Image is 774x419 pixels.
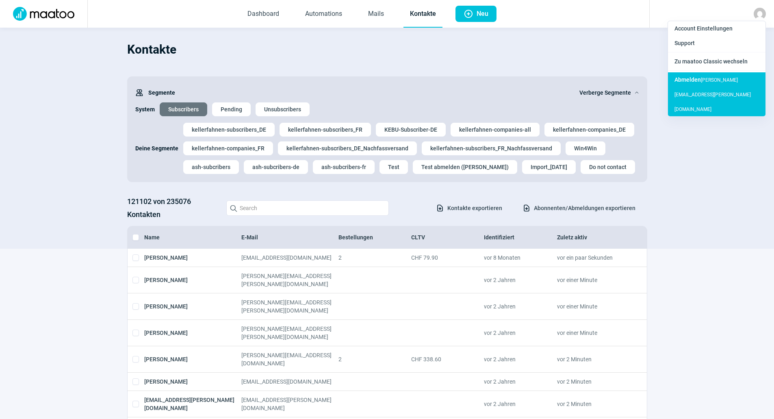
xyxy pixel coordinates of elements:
span: Verberge Segmente [579,88,631,98]
div: CLTV [411,233,484,241]
button: Test abmelden ([PERSON_NAME]) [413,160,517,174]
button: Unsubscribers [256,102,310,116]
div: [EMAIL_ADDRESS][PERSON_NAME][DOMAIN_NAME] [144,396,241,412]
span: kellerfahnen-subscribers_FR [288,123,362,136]
a: Automations [299,1,349,28]
div: [PERSON_NAME][EMAIL_ADDRESS][PERSON_NAME][DOMAIN_NAME] [241,298,338,315]
div: Identifiziert [484,233,557,241]
div: CHF 79.90 [411,254,484,262]
span: Support [674,40,695,46]
span: Account Einstellungen [674,25,733,32]
div: vor 2 Minuten [557,351,630,367]
div: vor einer Minute [557,272,630,288]
button: kellerfahnen-subscribers_DE_Nachfassversand [278,141,417,155]
span: kellerfahnen-subscribers_DE [192,123,266,136]
div: vor 2 Jahren [484,272,557,288]
div: [PERSON_NAME] [144,254,241,262]
button: ash-subcribers-de [244,160,308,174]
span: Abmelden [674,76,701,83]
div: [EMAIL_ADDRESS][DOMAIN_NAME] [241,254,338,262]
input: Search [226,200,389,216]
button: kellerfahnen-companies_FR [183,141,273,155]
div: [PERSON_NAME] [144,298,241,315]
img: Logo [8,7,79,21]
span: Abonnenten/Abmeldungen exportieren [534,202,635,215]
button: Win4Win [566,141,605,155]
div: Deine Segmente [135,123,178,174]
button: kellerfahnen-subscribers_FR [280,123,371,137]
button: Abonnenten/Abmeldungen exportieren [514,201,644,215]
div: [PERSON_NAME][EMAIL_ADDRESS][DOMAIN_NAME] [241,351,338,367]
span: Neu [477,6,488,22]
div: vor 2 Jahren [484,298,557,315]
div: vor 2 Minuten [557,378,630,386]
div: vor 8 Monaten [484,254,557,262]
button: Import_[DATE] [522,160,576,174]
img: avatar [754,8,766,20]
div: [PERSON_NAME] [144,351,241,367]
span: kellerfahnen-subscribers_DE_Nachfassversand [286,142,408,155]
button: ash-subcribers [183,160,239,174]
span: kellerfahnen-companies-all [459,123,531,136]
button: Do not contact [581,160,635,174]
div: [EMAIL_ADDRESS][PERSON_NAME][DOMAIN_NAME] [241,396,338,412]
span: ash-subcribers [192,161,230,174]
span: kellerfahnen-companies_FR [192,142,265,155]
div: vor ein paar Sekunden [557,254,630,262]
a: Kontakte [403,1,442,28]
span: Subscribers [168,103,199,116]
button: kellerfahnen-companies-all [451,123,540,137]
button: Test [379,160,408,174]
div: System [135,102,155,116]
button: KEBU-Subscriber-DE [376,123,446,137]
div: [PERSON_NAME][EMAIL_ADDRESS][PERSON_NAME][DOMAIN_NAME] [241,272,338,288]
div: [PERSON_NAME] [144,325,241,341]
span: Import_[DATE] [531,161,567,174]
div: 2 [338,351,411,367]
div: vor 2 Jahren [484,378,557,386]
div: Zuletz aktiv [557,233,630,241]
button: Subscribers [160,102,207,116]
button: Pending [212,102,251,116]
div: E-Mail [241,233,338,241]
div: Segmente [135,85,175,101]
span: Test abmelden ([PERSON_NAME]) [421,161,509,174]
div: vor 2 Minuten [557,396,630,412]
div: 2 [338,254,411,262]
div: vor 2 Jahren [484,396,557,412]
div: vor einer Minute [557,325,630,341]
div: [PERSON_NAME][EMAIL_ADDRESS][PERSON_NAME][DOMAIN_NAME] [241,325,338,341]
span: kellerfahnen-subscribers_FR_Nachfassversand [430,142,552,155]
button: Kontakte exportieren [427,201,511,215]
button: Neu [455,6,496,22]
div: vor 2 Jahren [484,351,557,367]
div: Name [144,233,241,241]
div: vor 2 Jahren [484,325,557,341]
span: [PERSON_NAME][EMAIL_ADDRESS][PERSON_NAME][DOMAIN_NAME] [674,77,751,112]
span: Zu maatoo Classic wechseln [674,58,748,65]
div: Bestellungen [338,233,411,241]
div: CHF 338.60 [411,351,484,367]
a: Mails [362,1,390,28]
span: ash-subcribers-fr [321,161,366,174]
button: ash-subcribers-fr [313,160,375,174]
div: [PERSON_NAME] [144,272,241,288]
h1: Kontakte [127,36,647,63]
span: kellerfahnen-companies_DE [553,123,626,136]
span: ash-subcribers-de [252,161,299,174]
a: Dashboard [241,1,286,28]
span: Do not contact [589,161,627,174]
span: Pending [221,103,242,116]
button: kellerfahnen-subscribers_DE [183,123,275,137]
div: vor einer Minute [557,298,630,315]
span: Test [388,161,399,174]
span: Kontakte exportieren [447,202,502,215]
div: [EMAIL_ADDRESS][DOMAIN_NAME] [241,378,338,386]
span: KEBU-Subscriber-DE [384,123,437,136]
span: Win4Win [574,142,597,155]
h3: 121102 von 235076 Kontakten [127,195,218,221]
button: kellerfahnen-subscribers_FR_Nachfassversand [422,141,561,155]
div: [PERSON_NAME] [144,378,241,386]
button: kellerfahnen-companies_DE [544,123,634,137]
span: Unsubscribers [264,103,301,116]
